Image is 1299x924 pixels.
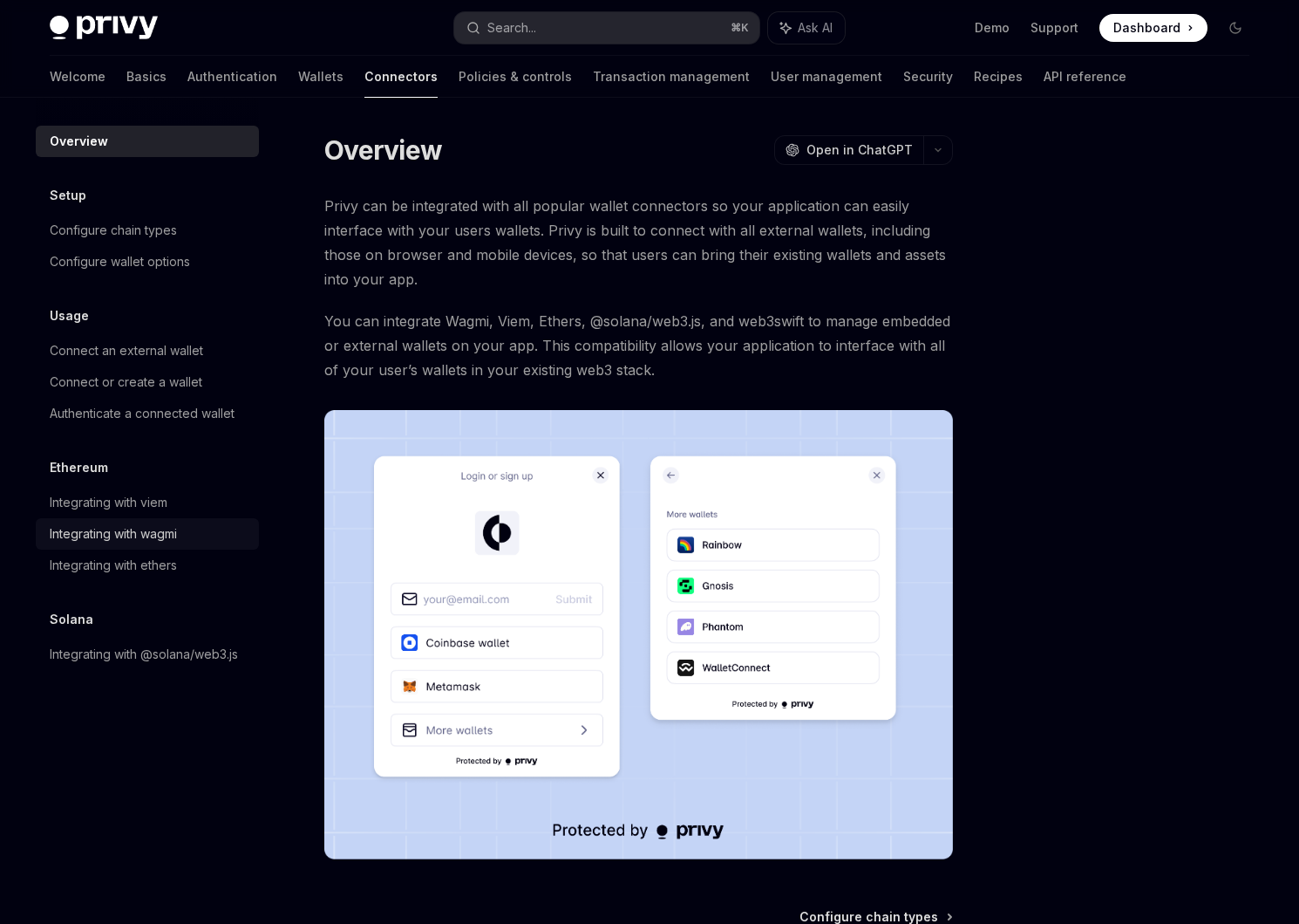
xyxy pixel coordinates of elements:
img: dark logo [50,16,158,40]
span: You can integrate Wagmi, Viem, Ethers, @solana/web3.js, and web3swift to manage embedded or exter... [324,309,953,382]
button: Toggle dark mode [1221,14,1249,42]
img: Connectors3 [324,410,953,859]
div: Configure wallet options [50,251,190,272]
a: Connectors [364,56,438,98]
div: Authenticate a connected wallet [50,403,235,424]
a: Authentication [187,56,277,98]
a: Overview [36,126,259,157]
button: Ask AI [768,12,845,44]
a: API reference [1044,56,1126,98]
a: Support [1030,19,1078,37]
div: Search... [487,17,536,38]
h5: Setup [50,185,86,206]
a: Policies & controls [459,56,572,98]
a: Integrating with wagmi [36,518,259,550]
a: Configure chain types [36,215,259,246]
a: Configure wallet options [36,246,259,277]
span: ⌘ K [731,21,749,35]
div: Integrating with wagmi [50,524,177,544]
a: Security [903,56,953,98]
span: Privy can be integrated with all popular wallet connectors so your application can easily interfa... [324,194,953,291]
a: Integrating with viem [36,487,259,518]
span: Open in ChatGPT [806,141,913,159]
div: Configure chain types [50,220,177,241]
h5: Solana [50,609,93,630]
a: Transaction management [593,56,750,98]
div: Integrating with ethers [50,555,177,576]
a: Basics [126,56,167,98]
button: Open in ChatGPT [774,135,923,165]
a: Integrating with ethers [36,550,259,581]
a: Integrating with @solana/web3.js [36,639,259,670]
h5: Ethereum [50,457,108,478]
a: Welcome [50,56,105,98]
span: Ask AI [798,19,833,37]
div: Connect or create a wallet [50,372,202,393]
a: User management [771,56,882,98]
a: Connect or create a wallet [36,366,259,398]
div: Integrating with @solana/web3.js [50,644,238,665]
a: Recipes [974,56,1023,98]
a: Connect an external wallet [36,335,259,366]
button: Search...⌘K [454,12,759,44]
div: Connect an external wallet [50,340,203,361]
a: Demo [975,19,1010,37]
div: Integrating with viem [50,492,167,513]
div: Overview [50,131,108,152]
span: Dashboard [1113,19,1180,37]
h5: Usage [50,305,89,326]
a: Wallets [298,56,343,98]
h1: Overview [324,134,442,166]
a: Authenticate a connected wallet [36,398,259,429]
a: Dashboard [1099,14,1207,42]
